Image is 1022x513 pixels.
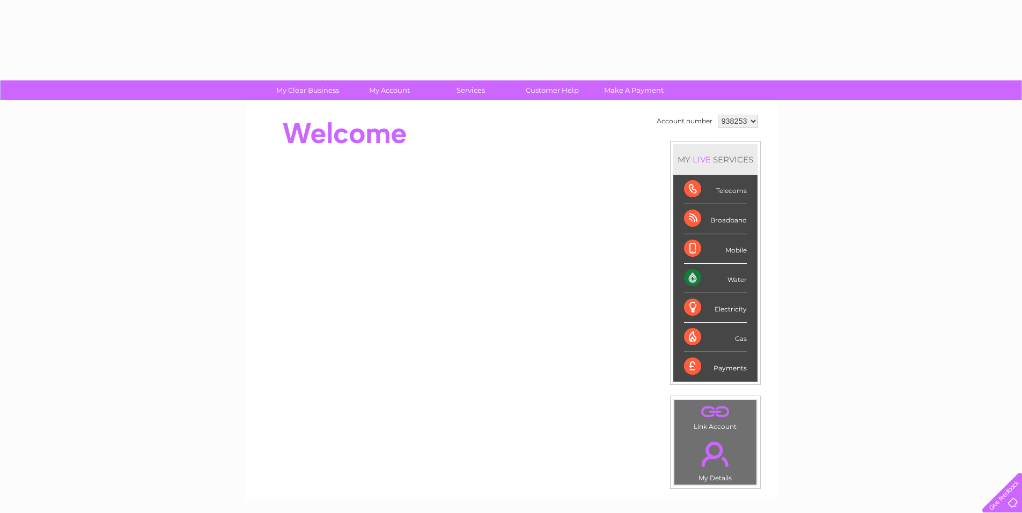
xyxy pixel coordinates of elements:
td: Link Account [674,399,757,433]
a: Services [427,80,515,100]
a: My Account [345,80,433,100]
a: Customer Help [508,80,597,100]
a: . [677,435,754,473]
div: LIVE [690,154,713,165]
a: . [677,403,754,421]
div: Telecoms [684,175,747,204]
div: Broadband [684,204,747,234]
div: Payments [684,352,747,381]
div: MY SERVICES [673,144,758,175]
a: Make A Payment [590,80,678,100]
a: My Clear Business [263,80,352,100]
td: My Details [674,433,757,485]
div: Water [684,264,747,293]
div: Mobile [684,234,747,264]
td: Account number [654,112,715,130]
div: Electricity [684,293,747,323]
div: Gas [684,323,747,352]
